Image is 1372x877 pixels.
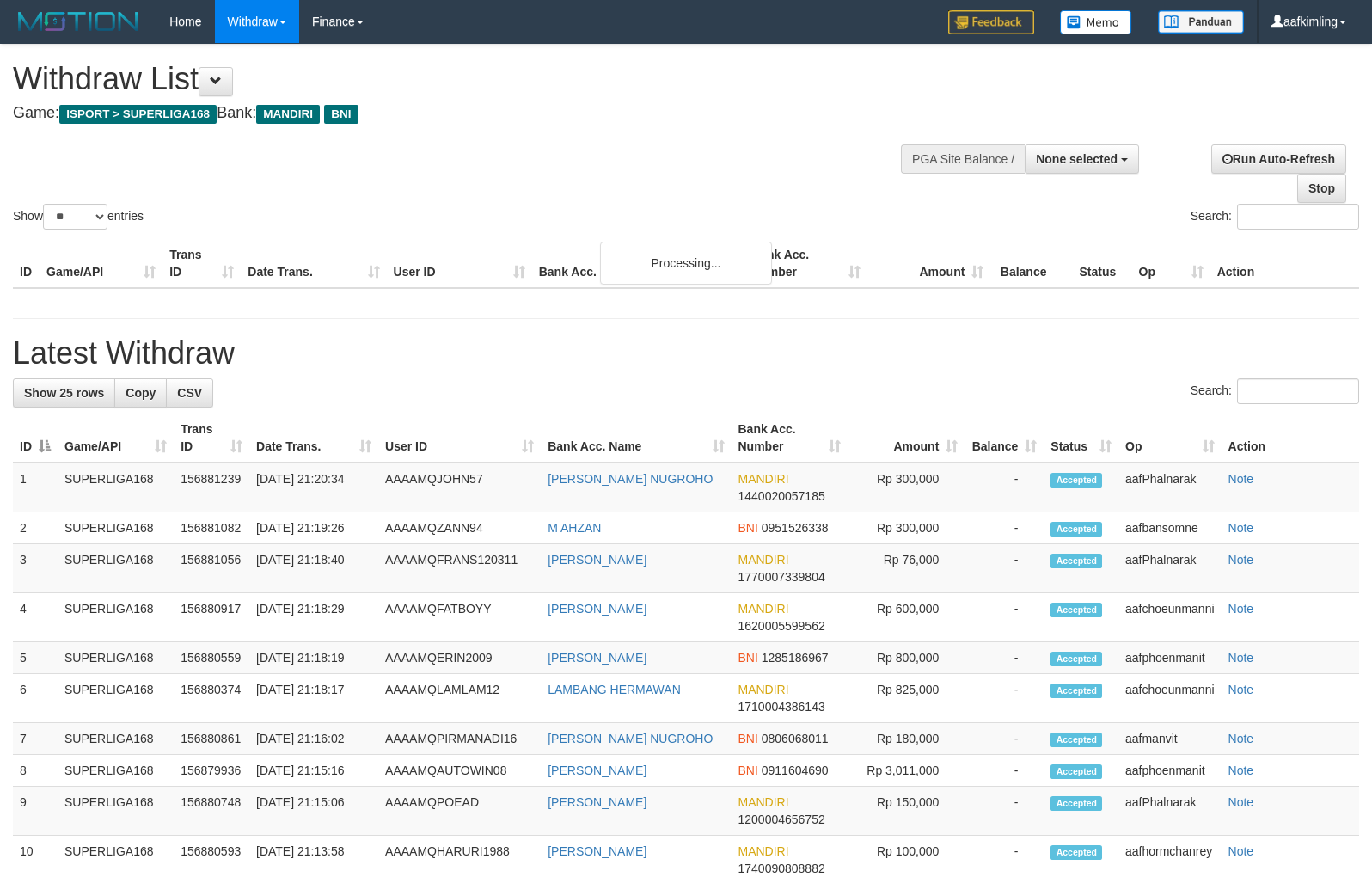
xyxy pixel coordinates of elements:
[249,723,378,755] td: [DATE] 21:16:02
[13,336,1359,371] h1: Latest Withdraw
[548,844,646,858] a: [PERSON_NAME]
[378,463,541,512] td: AAAAMQJOHN57
[174,642,249,674] td: 156880559
[24,386,104,400] span: Show 25 rows
[378,414,541,463] th: User ID: activate to sort column ascending
[541,414,731,463] th: Bank Acc. Name: activate to sort column ascending
[1237,378,1359,404] input: Search:
[1191,378,1359,404] label: Search:
[965,512,1044,544] td: -
[1132,239,1210,288] th: Op
[58,512,174,544] td: SUPERLIGA168
[43,204,107,230] select: Showentries
[58,463,174,512] td: SUPERLIGA168
[324,105,358,124] span: BNI
[1228,521,1254,535] a: Note
[848,512,965,544] td: Rp 300,000
[378,642,541,674] td: AAAAMQERIN2009
[1072,239,1131,288] th: Status
[126,386,156,400] span: Copy
[965,544,1044,593] td: -
[1118,642,1222,674] td: aafphoenmanit
[848,642,965,674] td: Rp 800,000
[532,239,744,288] th: Bank Acc. Name
[738,521,758,535] span: BNI
[58,723,174,755] td: SUPERLIGA168
[174,463,249,512] td: 156881239
[1050,796,1102,811] span: Accepted
[848,674,965,723] td: Rp 825,000
[738,619,825,633] span: Copy 1620005599562 to clipboard
[249,463,378,512] td: [DATE] 21:20:34
[738,472,789,486] span: MANDIRI
[58,755,174,787] td: SUPERLIGA168
[249,512,378,544] td: [DATE] 21:19:26
[13,512,58,544] td: 2
[1060,10,1132,34] img: Button%20Memo.svg
[744,239,867,288] th: Bank Acc. Number
[1228,844,1254,858] a: Note
[13,9,144,34] img: MOTION_logo.png
[1050,603,1102,617] span: Accepted
[162,239,241,288] th: Trans ID
[249,544,378,593] td: [DATE] 21:18:40
[965,642,1044,674] td: -
[1228,651,1254,665] a: Note
[1210,239,1359,288] th: Action
[1211,144,1346,174] a: Run Auto-Refresh
[13,755,58,787] td: 8
[13,204,144,230] label: Show entries
[548,683,681,696] a: LAMBANG HERMAWAN
[13,378,115,408] a: Show 25 rows
[174,593,249,642] td: 156880917
[174,544,249,593] td: 156881056
[1228,602,1254,616] a: Note
[1222,414,1359,463] th: Action
[848,755,965,787] td: Rp 3,011,000
[13,593,58,642] td: 4
[965,787,1044,836] td: -
[548,521,601,535] a: M AHZAN
[378,512,541,544] td: AAAAMQZANN94
[378,723,541,755] td: AAAAMQPIRMANADI16
[548,764,646,777] a: [PERSON_NAME]
[378,755,541,787] td: AAAAMQAUTOWIN08
[1050,554,1102,568] span: Accepted
[1228,795,1254,809] a: Note
[1118,787,1222,836] td: aafPhalnarak
[1228,732,1254,745] a: Note
[738,764,758,777] span: BNI
[58,414,174,463] th: Game/API: activate to sort column ascending
[548,795,646,809] a: [PERSON_NAME]
[848,723,965,755] td: Rp 180,000
[548,553,646,567] a: [PERSON_NAME]
[166,378,213,408] a: CSV
[738,570,825,584] span: Copy 1770007339804 to clipboard
[1050,764,1102,779] span: Accepted
[1228,683,1254,696] a: Note
[1297,174,1346,203] a: Stop
[387,239,532,288] th: User ID
[1050,733,1102,747] span: Accepted
[256,105,320,124] span: MANDIRI
[114,378,167,408] a: Copy
[548,651,646,665] a: [PERSON_NAME]
[58,787,174,836] td: SUPERLIGA168
[965,755,1044,787] td: -
[762,521,829,535] span: Copy 0951526338 to clipboard
[249,787,378,836] td: [DATE] 21:15:06
[378,674,541,723] td: AAAAMQLAMLAM12
[13,105,897,122] h4: Game: Bank:
[174,723,249,755] td: 156880861
[174,755,249,787] td: 156879936
[762,732,829,745] span: Copy 0806068011 to clipboard
[174,414,249,463] th: Trans ID: activate to sort column ascending
[600,242,772,285] div: Processing...
[1050,652,1102,666] span: Accepted
[1044,414,1118,463] th: Status: activate to sort column ascending
[990,239,1072,288] th: Balance
[901,144,1025,174] div: PGA Site Balance /
[848,593,965,642] td: Rp 600,000
[1118,723,1222,755] td: aafmanvit
[1118,755,1222,787] td: aafphoenmanit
